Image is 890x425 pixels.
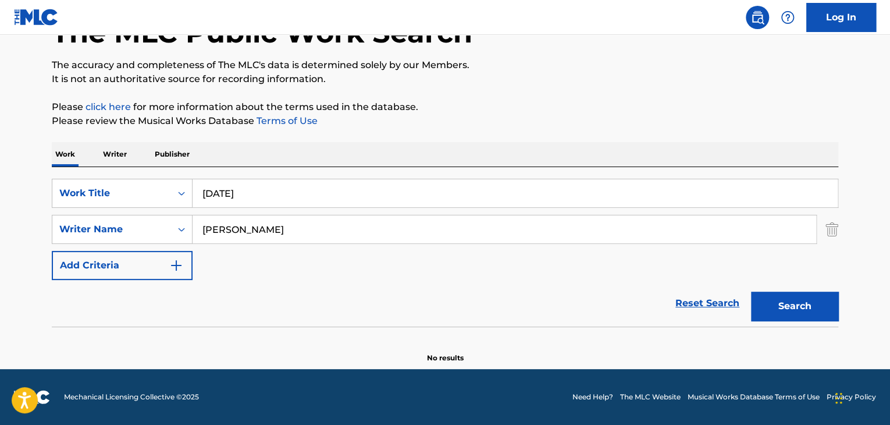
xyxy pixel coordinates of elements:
[746,6,769,29] a: Public Search
[806,3,876,32] a: Log In
[776,6,799,29] div: Help
[827,392,876,402] a: Privacy Policy
[86,101,131,112] a: click here
[59,222,164,236] div: Writer Name
[99,142,130,167] p: Writer
[52,179,838,327] form: Search Form
[52,114,838,128] p: Please review the Musical Works Database
[427,339,464,363] p: No results
[59,186,164,200] div: Work Title
[750,10,764,24] img: search
[151,142,193,167] p: Publisher
[52,142,79,167] p: Work
[52,100,838,114] p: Please for more information about the terms used in the database.
[670,291,745,316] a: Reset Search
[825,215,838,244] img: Delete Criterion
[64,392,199,402] span: Mechanical Licensing Collective © 2025
[688,392,820,402] a: Musical Works Database Terms of Use
[835,381,842,416] div: Drag
[52,58,838,72] p: The accuracy and completeness of The MLC's data is determined solely by our Members.
[781,10,795,24] img: help
[14,9,59,26] img: MLC Logo
[832,369,890,425] iframe: Chat Widget
[52,251,193,280] button: Add Criteria
[14,390,50,404] img: logo
[751,292,838,321] button: Search
[620,392,681,402] a: The MLC Website
[254,115,318,126] a: Terms of Use
[52,72,838,86] p: It is not an authoritative source for recording information.
[169,258,183,272] img: 9d2ae6d4665cec9f34b9.svg
[572,392,613,402] a: Need Help?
